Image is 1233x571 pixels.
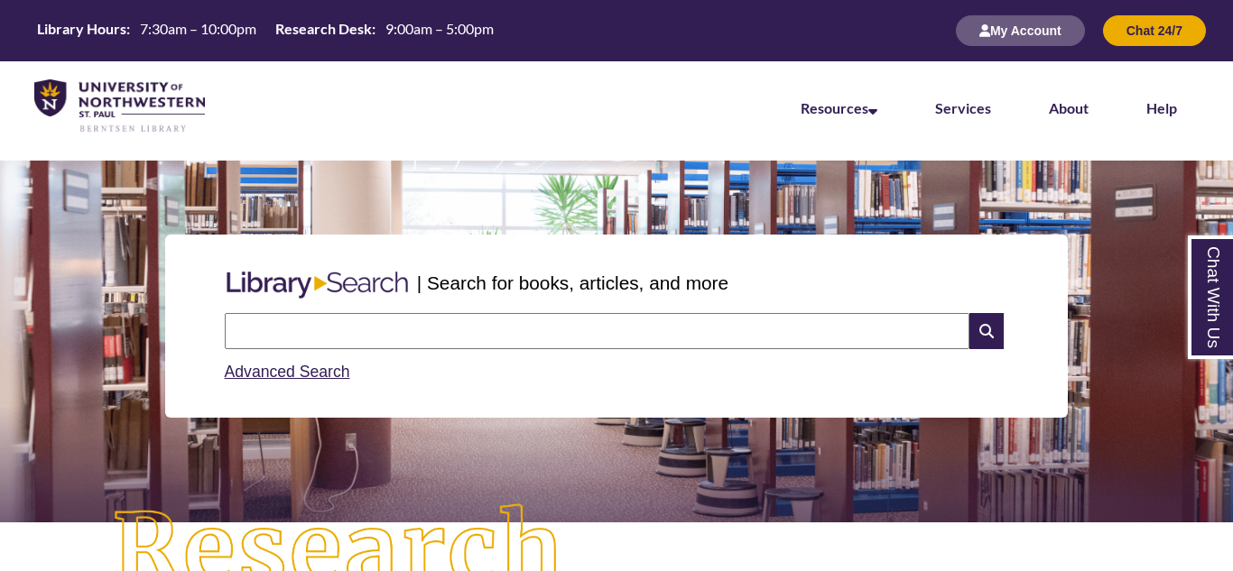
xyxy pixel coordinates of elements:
span: 9:00am – 5:00pm [385,20,494,37]
a: Back to Top [1161,244,1228,269]
th: Research Desk: [268,19,378,39]
a: Chat 24/7 [1103,23,1206,38]
a: Advanced Search [225,363,350,381]
a: About [1049,99,1089,116]
img: UNWSP Library Logo [34,79,205,134]
button: Chat 24/7 [1103,15,1206,46]
th: Library Hours: [30,19,133,39]
table: Hours Today [30,19,501,41]
i: Search [969,313,1004,349]
button: My Account [956,15,1085,46]
p: | Search for books, articles, and more [417,269,728,297]
a: Hours Today [30,19,501,43]
a: My Account [956,23,1085,38]
img: Libary Search [218,264,417,306]
a: Resources [801,99,877,116]
a: Help [1146,99,1177,116]
a: Services [935,99,991,116]
span: 7:30am – 10:00pm [140,20,256,37]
